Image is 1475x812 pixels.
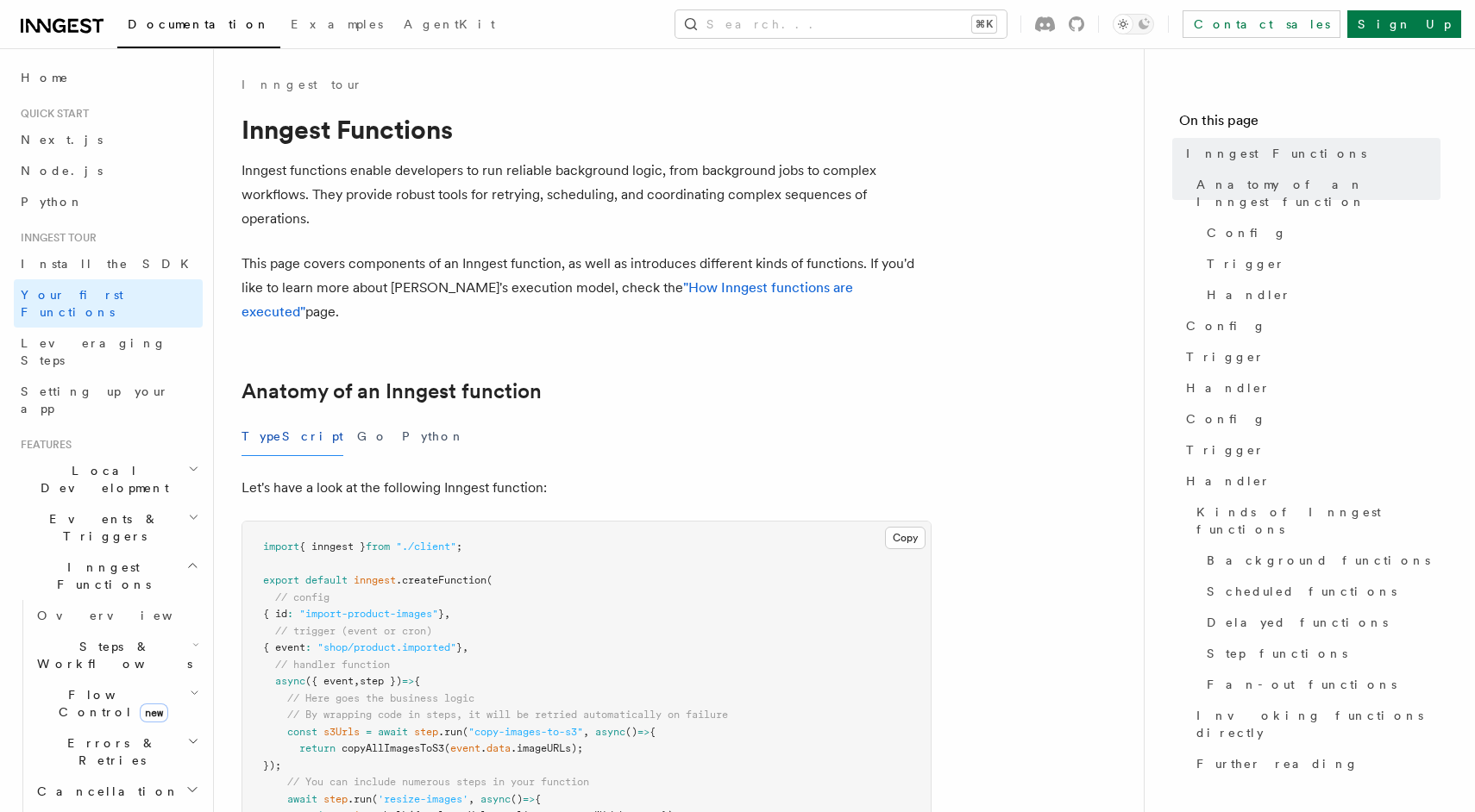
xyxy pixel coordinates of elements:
[14,248,203,279] a: Install the SDK
[462,641,468,653] span: ,
[21,69,69,86] span: Home
[511,793,523,805] span: ()
[1179,341,1440,372] a: Trigger
[1200,576,1440,607] a: Scheduled functions
[366,540,390,553] span: from
[1200,545,1440,576] a: Background functions
[444,608,450,620] span: ,
[242,379,542,403] a: Anatomy of an Inngest function
[30,776,203,807] button: Cancellation
[468,793,474,805] span: ,
[486,742,511,754] span: data
[128,17,270,31] span: Documentation
[1179,403,1440,434] a: Config
[1207,676,1397,693] span: Fan-out functions
[242,76,362,93] a: Inngest tour
[14,510,188,545] span: Events & Triggers
[360,675,402,687] span: step })
[21,257,199,271] span: Install the SDK
[30,631,203,679] button: Steps & Workflows
[595,726,625,738] span: async
[1189,169,1440,217] a: Anatomy of an Inngest function
[1189,700,1440,748] a: Invoking functions directly
[1179,110,1440,138] h4: On this page
[1196,176,1440,210] span: Anatomy of an Inngest function
[1186,410,1266,428] span: Config
[30,686,190,721] span: Flow Control
[438,726,462,738] span: .run
[14,552,203,600] button: Inngest Functions
[275,591,330,603] span: // config
[366,726,372,738] span: =
[140,703,168,722] span: new
[317,641,456,653] span: "shop/product.imported"
[1207,614,1388,631] span: Delayed functions
[342,742,444,754] span: copyAllImagesToS3
[1186,379,1271,397] span: Handler
[535,793,541,805] span: {
[1200,248,1440,279] a: Trigger
[1196,755,1359,772] span: Further reading
[625,726,637,738] span: ()
[1186,145,1366,162] span: Inngest Functions
[378,793,468,805] span: 'resize-images'
[242,159,932,231] p: Inngest functions enable developers to run reliable background logic, from background jobs to com...
[357,417,388,456] button: Go
[637,726,650,738] span: =>
[323,726,360,738] span: s3Urls
[30,600,203,631] a: Overview
[242,476,932,500] p: Let's have a look at the following Inngest function:
[14,279,203,328] a: Your first Functions
[402,417,465,456] button: Python
[523,793,535,805] span: =>
[1207,552,1430,569] span: Background functions
[275,659,390,671] span: // handler function
[1189,497,1440,545] a: Kinds of Inngest functions
[393,5,505,47] a: AgentKit
[972,16,996,33] kbd: ⌘K
[1200,638,1440,669] a: Step functions
[1207,255,1285,272] span: Trigger
[30,638,192,672] span: Steps & Workflows
[263,540,299,553] span: import
[354,574,396,586] span: inngest
[456,540,462,553] span: ;
[414,726,438,738] span: step
[1200,279,1440,310] a: Handler
[21,336,166,367] span: Leveraging Steps
[348,793,372,805] span: .run
[14,438,72,452] span: Features
[1186,348,1265,365] span: Trigger
[1179,465,1440,497] a: Handler
[1179,434,1440,465] a: Trigger
[14,455,203,503] button: Local Development
[1200,607,1440,638] a: Delayed functions
[1200,669,1440,700] a: Fan-out functions
[30,783,179,800] span: Cancellation
[14,107,89,121] span: Quick start
[287,608,293,620] span: :
[30,734,187,769] span: Errors & Retries
[242,114,932,145] h1: Inngest Functions
[372,793,378,805] span: (
[354,675,360,687] span: ,
[1186,441,1265,459] span: Trigger
[263,574,299,586] span: export
[404,17,495,31] span: AgentKit
[1207,645,1347,662] span: Step functions
[396,574,486,586] span: .createFunction
[21,384,169,415] span: Setting up your app
[378,726,408,738] span: await
[511,742,583,754] span: .imageURLs);
[1183,10,1340,38] a: Contact sales
[1179,372,1440,403] a: Handler
[1186,472,1271,490] span: Handler
[14,124,203,155] a: Next.js
[14,503,203,552] button: Events & Triggers
[30,679,203,728] button: Flow Controlnew
[287,793,317,805] span: await
[1207,583,1397,600] span: Scheduled functions
[21,133,103,147] span: Next.js
[1179,310,1440,341] a: Config
[396,540,456,553] span: "./client"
